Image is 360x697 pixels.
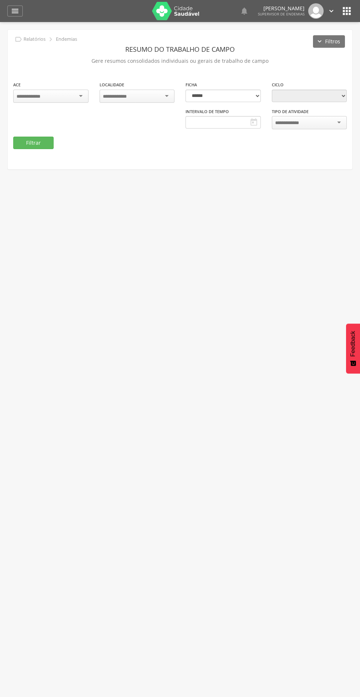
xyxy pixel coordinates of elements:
a:  [240,3,249,19]
p: [PERSON_NAME] [258,6,305,11]
label: Localidade [100,82,124,88]
span: Supervisor de Endemias [258,11,305,17]
label: ACE [13,82,21,88]
label: Ciclo [272,82,284,88]
a:  [7,6,23,17]
p: Relatórios [24,36,46,42]
p: Gere resumos consolidados individuais ou gerais de trabalho de campo [13,56,347,66]
i:  [327,7,335,15]
i:  [47,35,55,43]
button: Filtros [313,35,345,48]
header: Resumo do Trabalho de Campo [13,43,347,56]
label: Intervalo de Tempo [186,109,229,115]
button: Feedback - Mostrar pesquisa [346,324,360,373]
i:  [249,118,258,127]
p: Endemias [56,36,77,42]
a:  [327,3,335,19]
i:  [11,7,19,15]
i:  [240,7,249,15]
label: Ficha [186,82,197,88]
span: Feedback [350,331,356,357]
label: Tipo de Atividade [272,109,309,115]
i:  [341,5,353,17]
button: Filtrar [13,137,54,149]
i:  [14,35,22,43]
